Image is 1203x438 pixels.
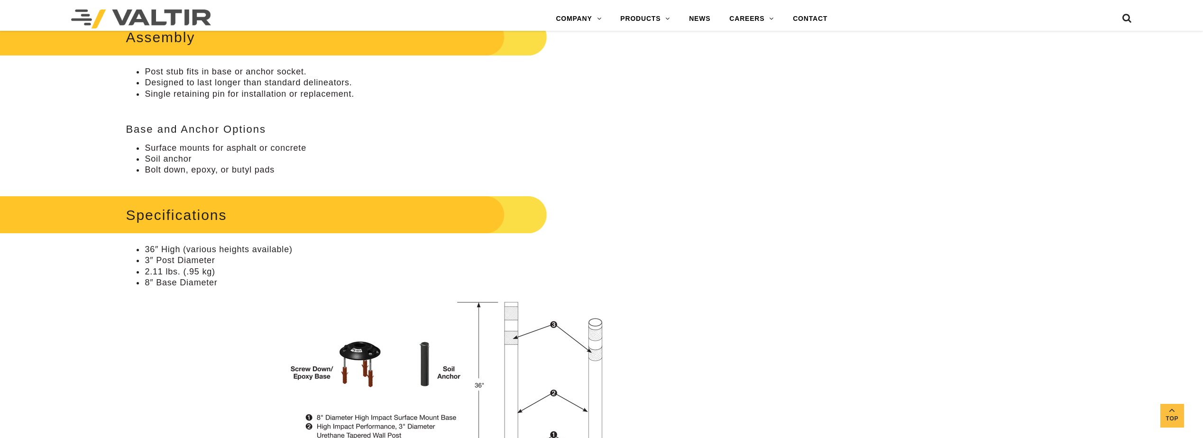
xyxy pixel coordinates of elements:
a: COMPANY [546,9,611,28]
li: Post stub fits in base or anchor socket. [145,66,776,77]
span: Top [1160,413,1184,424]
li: Surface mounts for asphalt or concrete [145,143,776,154]
img: Valtir [71,9,211,28]
li: Bolt down, epoxy, or butyl pads [145,164,776,175]
a: CONTACT [783,9,837,28]
li: 3″ Post Diameter [145,255,776,266]
a: CAREERS [720,9,783,28]
a: PRODUCTS [611,9,680,28]
li: Single retaining pin for installation or replacement. [145,89,776,100]
li: Designed to last longer than standard delineators. [145,77,776,88]
li: 36″ High (various heights available) [145,244,776,255]
li: 8″ Base Diameter [145,277,776,288]
a: NEWS [680,9,720,28]
li: 2.11 lbs. (.95 kg) [145,266,776,277]
h3: Base and Anchor Options [126,124,776,135]
a: Top [1160,404,1184,428]
li: Soil anchor [145,154,776,164]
